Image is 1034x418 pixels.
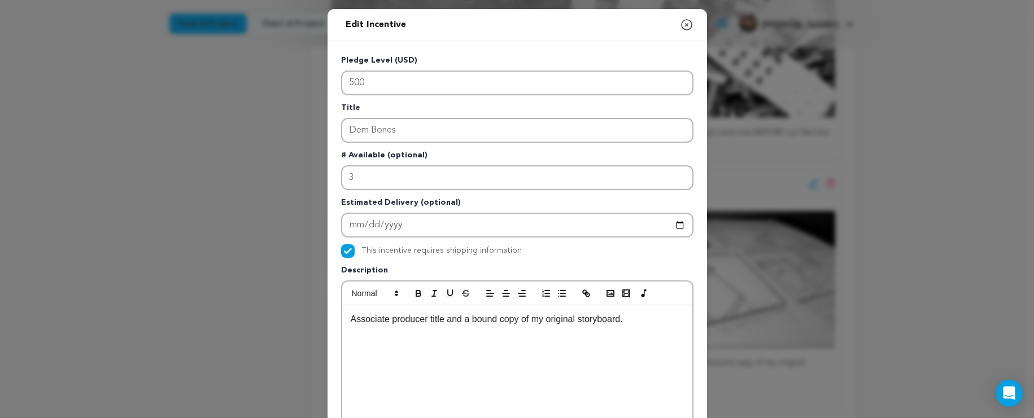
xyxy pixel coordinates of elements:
p: Pledge Level (USD) [341,55,693,71]
div: Open Intercom Messenger [996,380,1023,407]
p: Estimated Delivery (optional) [341,197,693,213]
input: Enter Estimated Delivery [341,213,693,237]
p: Title [341,102,693,118]
input: Enter title [341,118,693,143]
input: Enter level [341,71,693,95]
p: Associate producer title and a bound copy of my original storyboard. [351,312,684,327]
h2: Edit Incentive [341,14,411,36]
p: # Available (optional) [341,149,693,165]
input: Enter number available [341,165,693,190]
label: This incentive requires shipping information [361,247,522,254]
p: Description [341,265,693,280]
